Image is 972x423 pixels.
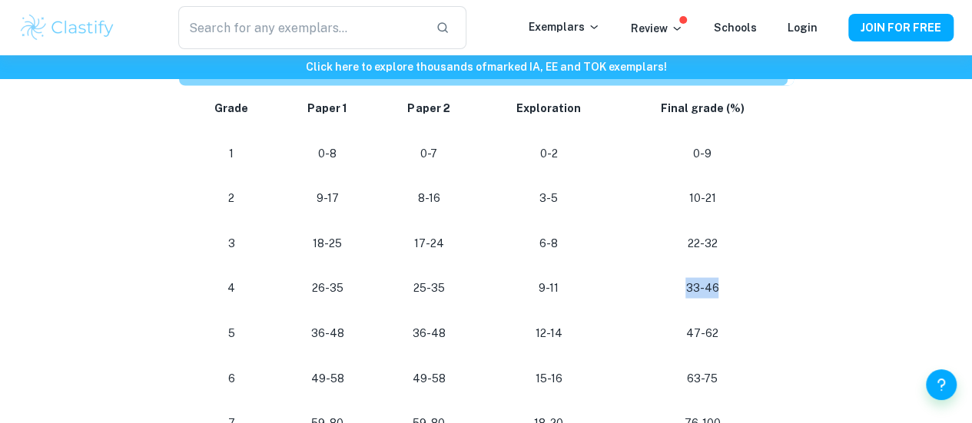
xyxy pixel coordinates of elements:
[290,277,365,298] p: 26-35
[290,233,365,253] p: 18-25
[493,368,605,388] p: 15-16
[290,368,365,388] p: 49-58
[788,21,818,34] a: Login
[390,277,468,298] p: 25-35
[18,12,116,43] img: Clastify logo
[714,21,757,34] a: Schools
[631,20,683,37] p: Review
[390,233,468,253] p: 17-24
[290,143,365,164] p: 0-8
[629,187,775,208] p: 10-21
[660,101,744,114] strong: Final grade (%)
[516,101,581,114] strong: Exploration
[290,322,365,343] p: 36-48
[493,233,605,253] p: 6-8
[493,187,605,208] p: 3-5
[197,143,266,164] p: 1
[629,322,775,343] p: 47-62
[493,322,605,343] p: 12-14
[629,143,775,164] p: 0-9
[390,368,468,388] p: 49-58
[197,368,266,388] p: 6
[197,277,266,298] p: 4
[290,187,365,208] p: 9-17
[390,187,468,208] p: 8-16
[197,322,266,343] p: 5
[493,143,605,164] p: 0-2
[307,101,347,114] strong: Paper 1
[178,6,424,49] input: Search for any exemplars...
[390,322,468,343] p: 36-48
[629,368,775,388] p: 63-75
[848,14,954,41] button: JOIN FOR FREE
[629,277,775,298] p: 33-46
[390,143,468,164] p: 0-7
[407,101,450,114] strong: Paper 2
[629,233,775,253] p: 22-32
[3,58,969,75] h6: Click here to explore thousands of marked IA, EE and TOK exemplars !
[529,18,600,35] p: Exemplars
[197,233,266,253] p: 3
[214,101,248,114] strong: Grade
[926,369,957,400] button: Help and Feedback
[197,187,266,208] p: 2
[493,277,605,298] p: 9-11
